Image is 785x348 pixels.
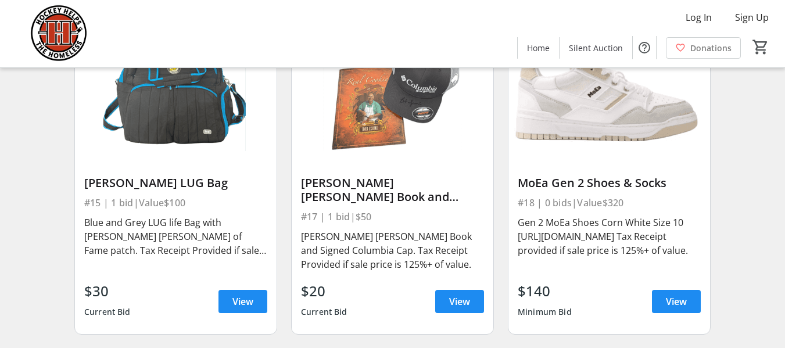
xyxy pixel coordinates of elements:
[686,10,712,24] span: Log In
[232,295,253,308] span: View
[518,281,572,302] div: $140
[218,290,267,313] a: View
[750,37,771,58] button: Cart
[518,302,572,322] div: Minimum Bid
[84,281,131,302] div: $30
[301,176,484,204] div: [PERSON_NAME] [PERSON_NAME] Book and Signed Cap
[301,281,347,302] div: $20
[569,42,623,54] span: Silent Auction
[508,38,710,151] img: MoEa Gen 2 Shoes & Socks
[7,5,110,63] img: Hockey Helps the Homeless's Logo
[676,8,721,27] button: Log In
[690,42,732,54] span: Donations
[518,195,701,211] div: #18 | 0 bids | Value $320
[527,42,550,54] span: Home
[84,302,131,322] div: Current Bid
[301,229,484,271] div: [PERSON_NAME] [PERSON_NAME] Book and Signed Columbia Cap. Tax Receipt Provided if sale price is 1...
[292,38,493,151] img: Bobby Isumi Cook Book and Signed Cap
[449,295,470,308] span: View
[518,216,701,257] div: Gen 2 MoEa Shoes Corn White Size 10 [URL][DOMAIN_NAME] Tax Receipt provided if sale price is 125%...
[84,216,267,257] div: Blue and Grey LUG life Bag with [PERSON_NAME] [PERSON_NAME] of Fame patch. Tax Receipt Provided i...
[666,295,687,308] span: View
[301,209,484,225] div: #17 | 1 bid | $50
[633,36,656,59] button: Help
[726,8,778,27] button: Sign Up
[735,10,769,24] span: Sign Up
[84,195,267,211] div: #15 | 1 bid | Value $100
[75,38,277,151] img: Bobby Orr LUG Bag
[84,176,267,190] div: [PERSON_NAME] LUG Bag
[518,37,559,59] a: Home
[435,290,484,313] a: View
[666,37,741,59] a: Donations
[652,290,701,313] a: View
[560,37,632,59] a: Silent Auction
[518,176,701,190] div: MoEa Gen 2 Shoes & Socks
[301,302,347,322] div: Current Bid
